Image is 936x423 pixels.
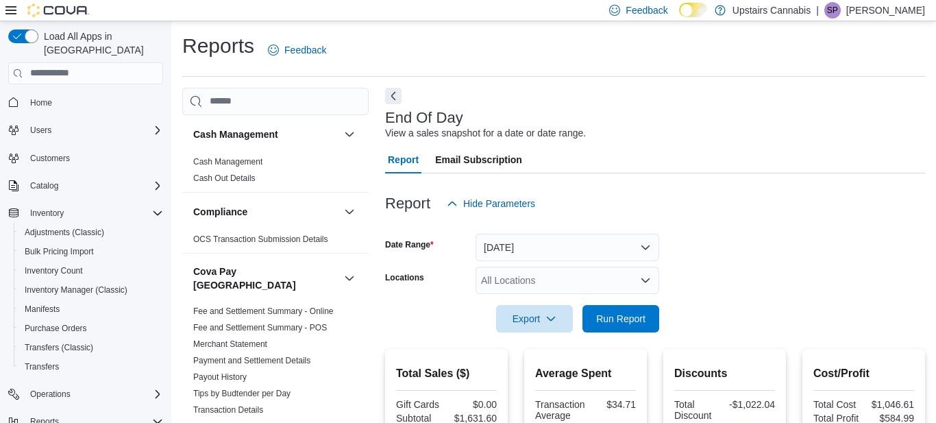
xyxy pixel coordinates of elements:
div: -$1,022.04 [728,399,776,410]
span: Export [504,305,565,333]
div: Cash Management [182,154,369,192]
span: Inventory [25,205,163,221]
h2: Cost/Profit [813,365,914,382]
h2: Average Spent [535,365,636,382]
a: Tips by Budtender per Day [193,389,291,398]
span: Catalog [30,180,58,191]
span: Run Report [596,312,645,326]
h1: Reports [182,32,254,60]
span: Inventory Manager (Classic) [19,282,163,298]
a: Bulk Pricing Import [19,243,99,260]
span: Transfers (Classic) [25,342,93,353]
a: Payout History [193,372,247,382]
button: Inventory Count [14,261,169,280]
span: Payout History [193,372,247,383]
h3: Cash Management [193,128,278,141]
span: Load All Apps in [GEOGRAPHIC_DATA] [38,29,163,57]
div: $34.71 [591,399,636,410]
span: Hide Parameters [463,197,535,210]
button: Export [496,305,573,333]
span: Operations [25,386,163,402]
span: Payment and Settlement Details [193,355,310,366]
div: Total Cost [813,399,861,410]
p: [PERSON_NAME] [846,2,925,19]
div: Sean Paradis [824,2,841,19]
button: Inventory [3,204,169,223]
span: Merchant Statement [193,339,267,350]
span: Adjustments (Classic) [25,227,104,238]
button: Transfers [14,357,169,376]
span: Bulk Pricing Import [19,243,163,260]
span: Bulk Pricing Import [25,246,94,257]
span: Email Subscription [435,146,522,173]
span: Catalog [25,178,163,194]
span: Users [30,125,51,136]
a: Purchase Orders [19,320,93,337]
a: Transaction Details [193,405,263,415]
span: OCS Transaction Submission Details [193,234,328,245]
span: Fee and Settlement Summary - Online [193,306,334,317]
button: Compliance [341,204,358,220]
div: Compliance [182,231,369,253]
span: Home [25,94,163,111]
a: OCS Transaction Submission Details [193,234,328,244]
button: Users [25,122,57,138]
button: Bulk Pricing Import [14,242,169,261]
span: Feedback [284,43,326,57]
span: Cash Management [193,156,262,167]
input: Dark Mode [679,3,708,17]
div: Transaction Average [535,399,585,421]
button: Customers [3,148,169,168]
button: Next [385,88,402,104]
a: Transfers [19,359,64,375]
h3: Compliance [193,205,247,219]
span: Cash Out Details [193,173,256,184]
button: Adjustments (Classic) [14,223,169,242]
button: Home [3,93,169,112]
p: Upstairs Cannabis [732,2,811,19]
button: Catalog [3,176,169,195]
a: Manifests [19,301,65,317]
button: Cova Pay [GEOGRAPHIC_DATA] [341,270,358,287]
span: Home [30,97,52,108]
span: Report [388,146,419,173]
label: Locations [385,272,424,283]
a: Inventory Count [19,263,88,279]
span: Manifests [19,301,163,317]
h2: Discounts [674,365,775,382]
span: Inventory [30,208,64,219]
span: Transfers [25,361,59,372]
span: Inventory Manager (Classic) [25,285,127,295]
a: Transfers (Classic) [19,339,99,356]
img: Cova [27,3,89,17]
span: Fee and Settlement Summary - POS [193,322,327,333]
div: $1,046.61 [867,399,915,410]
span: Customers [30,153,70,164]
span: SP [827,2,838,19]
button: Compliance [193,205,338,219]
h3: Report [385,195,430,212]
a: Payment and Settlement Details [193,356,310,365]
p: | [816,2,819,19]
span: Customers [25,149,163,167]
button: Run Report [582,305,659,333]
button: Inventory [25,205,69,221]
div: View a sales snapshot for a date or date range. [385,126,586,141]
div: Gift Cards [396,399,444,410]
button: Operations [25,386,76,402]
button: Cova Pay [GEOGRAPHIC_DATA] [193,265,338,292]
button: Manifests [14,300,169,319]
span: Transaction Details [193,404,263,415]
a: Inventory Manager (Classic) [19,282,133,298]
span: Adjustments (Classic) [19,224,163,241]
span: Transfers [19,359,163,375]
a: Cash Out Details [193,173,256,183]
button: [DATE] [476,234,659,261]
button: Hide Parameters [441,190,541,217]
button: Users [3,121,169,140]
button: Catalog [25,178,64,194]
span: Purchase Orders [19,320,163,337]
span: Transfers (Classic) [19,339,163,356]
a: Adjustments (Classic) [19,224,110,241]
